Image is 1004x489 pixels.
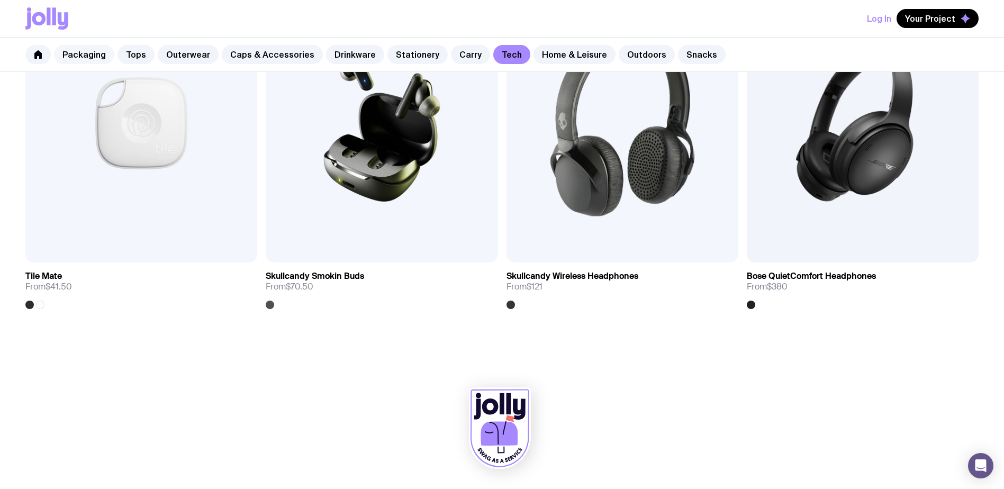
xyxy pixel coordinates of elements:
[968,453,993,478] div: Open Intercom Messenger
[527,281,542,292] span: $121
[747,271,876,282] h3: Bose QuietComfort Headphones
[619,45,675,64] a: Outdoors
[25,282,72,292] span: From
[54,45,114,64] a: Packaging
[533,45,616,64] a: Home & Leisure
[266,282,313,292] span: From
[506,282,542,292] span: From
[387,45,448,64] a: Stationery
[117,45,155,64] a: Tops
[266,262,498,309] a: Skullcandy Smokin BudsFrom$70.50
[897,9,979,28] button: Your Project
[25,271,62,282] h3: Tile Mate
[266,271,364,282] h3: Skullcandy Smokin Buds
[158,45,219,64] a: Outerwear
[867,9,891,28] button: Log In
[747,262,979,309] a: Bose QuietComfort HeadphonesFrom$380
[678,45,726,64] a: Snacks
[506,262,738,309] a: Skullcandy Wireless HeadphonesFrom$121
[451,45,490,64] a: Carry
[747,282,788,292] span: From
[222,45,323,64] a: Caps & Accessories
[493,45,530,64] a: Tech
[506,271,638,282] h3: Skullcandy Wireless Headphones
[326,45,384,64] a: Drinkware
[25,262,257,309] a: Tile MateFrom$41.50
[905,13,955,24] span: Your Project
[767,281,788,292] span: $380
[46,281,72,292] span: $41.50
[286,281,313,292] span: $70.50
